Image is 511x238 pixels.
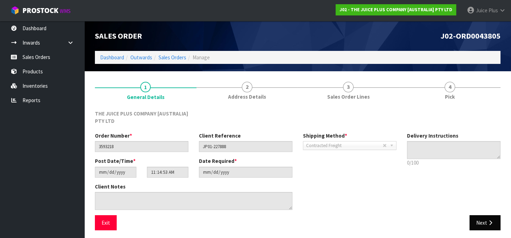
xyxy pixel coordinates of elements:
span: General Details [127,93,164,101]
span: Pick [445,93,455,100]
span: 1 [140,82,151,92]
label: Delivery Instructions [407,132,458,139]
span: Address Details [228,93,266,100]
input: Client Reference [199,141,292,152]
img: cube-alt.png [11,6,19,15]
label: Post Date/Time [95,157,136,165]
span: General Details [95,105,500,236]
input: Order Number [95,141,188,152]
small: WMS [60,8,71,14]
span: Plus [489,7,498,14]
label: Order Number [95,132,132,139]
label: Shipping Method [303,132,347,139]
button: Exit [95,215,117,230]
button: Next [470,215,500,230]
span: 3 [343,82,354,92]
span: Juice [476,7,487,14]
span: Manage [193,54,210,61]
label: Client Reference [199,132,241,139]
span: Sales Order [95,31,142,41]
p: 0/100 [407,159,500,166]
a: Dashboard [100,54,124,61]
label: Client Notes [95,183,125,190]
span: J02-ORD0043805 [441,31,500,41]
span: Sales Order Lines [327,93,370,100]
strong: J02 - THE JUICE PLUS COMPANY [AUSTRALIA] PTY LTD [339,7,452,13]
span: Contracted Freight [306,141,383,150]
span: 2 [242,82,252,92]
a: Outwards [130,54,152,61]
span: THE JUICE PLUS COMPANY [AUSTRALIA] PTY LTD [95,110,188,124]
span: ProStock [22,6,58,15]
label: Date Required [199,157,237,165]
a: Sales Orders [159,54,186,61]
span: 4 [445,82,455,92]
